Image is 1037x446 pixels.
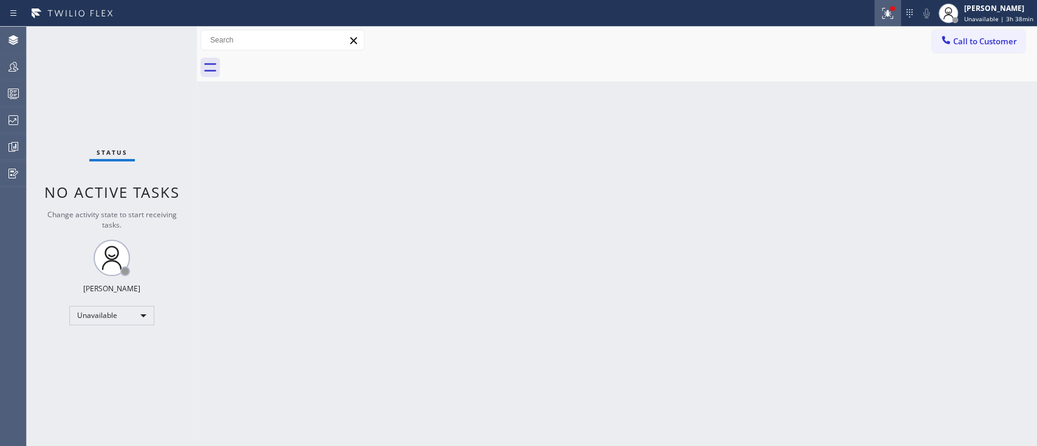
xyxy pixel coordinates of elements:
[69,306,154,325] div: Unavailable
[964,3,1033,13] div: [PERSON_NAME]
[44,182,180,202] span: No active tasks
[918,5,935,22] button: Mute
[97,148,128,157] span: Status
[83,283,140,294] div: [PERSON_NAME]
[201,30,364,50] input: Search
[47,209,177,230] span: Change activity state to start receiving tasks.
[964,15,1033,23] span: Unavailable | 3h 38min
[932,30,1025,53] button: Call to Customer
[953,36,1017,47] span: Call to Customer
